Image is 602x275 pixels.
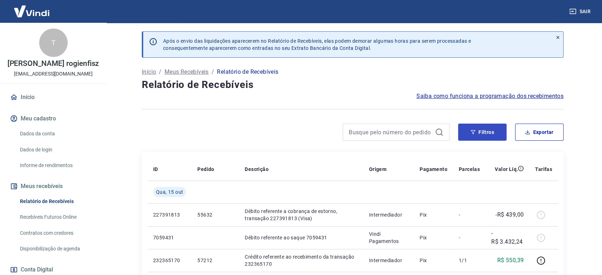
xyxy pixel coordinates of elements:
p: [EMAIL_ADDRESS][DOMAIN_NAME] [14,70,93,78]
img: Vindi [9,0,55,22]
a: Meus Recebíveis [165,68,209,76]
a: Início [9,89,98,105]
button: Exportar [515,124,564,141]
input: Busque pelo número do pedido [349,127,432,137]
button: Filtros [458,124,507,141]
p: [PERSON_NAME] rogienfisz [7,60,99,67]
p: 55632 [197,211,233,218]
p: ID [153,166,158,173]
p: Intermediador [369,257,408,264]
p: Débito referente a cobrança de estorno, transação 227391813 (Visa) [245,208,358,222]
p: Tarifas [535,166,552,173]
a: Disponibilização de agenda [17,242,98,256]
h4: Relatório de Recebíveis [142,78,564,92]
p: / [212,68,214,76]
p: Relatório de Recebíveis [217,68,278,76]
div: T [39,28,68,57]
p: R$ 550,39 [497,256,524,265]
a: Recebíveis Futuros Online [17,210,98,224]
a: Contratos com credores [17,226,98,240]
p: 232365170 [153,257,186,264]
button: Sair [568,5,593,18]
p: Descrição [245,166,269,173]
p: -R$ 3.432,24 [491,229,524,246]
button: Meu cadastro [9,111,98,126]
a: Saiba como funciona a programação dos recebimentos [416,92,564,100]
p: Pagamento [420,166,447,173]
p: - [459,234,480,241]
p: 57212 [197,257,233,264]
button: Meus recebíveis [9,178,98,194]
a: Informe de rendimentos [17,158,98,173]
a: Dados da conta [17,126,98,141]
a: Dados de login [17,142,98,157]
p: Pix [420,211,447,218]
p: Intermediador [369,211,408,218]
p: Valor Líq. [495,166,518,173]
p: -R$ 439,00 [495,211,524,219]
p: Origem [369,166,386,173]
p: Pix [420,257,447,264]
p: Débito referente ao saque 7059431 [245,234,358,241]
p: - [459,211,480,218]
p: / [159,68,161,76]
p: Crédito referente ao recebimento da transação 232365170 [245,253,358,268]
p: 227391813 [153,211,186,218]
p: Vindi Pagamentos [369,230,408,245]
p: Parcelas [459,166,480,173]
span: Qua, 15 out [156,188,183,196]
a: Início [142,68,156,76]
p: Pedido [197,166,214,173]
p: 7059431 [153,234,186,241]
p: Após o envio das liquidações aparecerem no Relatório de Recebíveis, elas podem demorar algumas ho... [163,37,471,52]
p: Pix [420,234,447,241]
p: 1/1 [459,257,480,264]
a: Relatório de Recebíveis [17,194,98,209]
